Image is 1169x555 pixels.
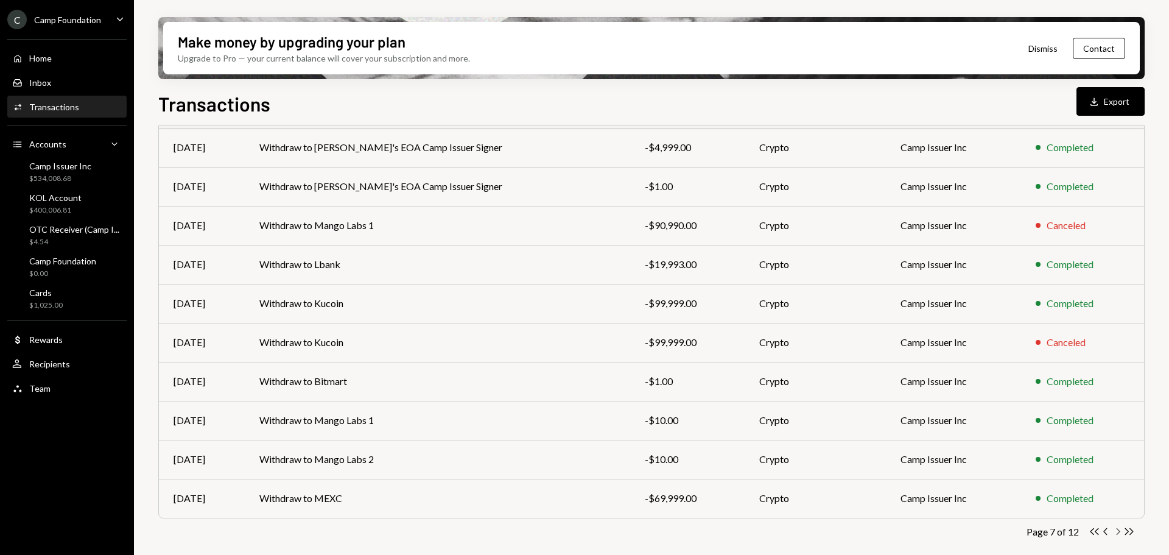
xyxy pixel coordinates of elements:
h1: Transactions [158,91,270,116]
div: Transactions [29,102,79,112]
a: Camp Issuer Inc$534,008.68 [7,157,127,186]
a: Cards$1,025.00 [7,284,127,313]
a: Home [7,47,127,69]
div: Make money by upgrading your plan [178,32,405,52]
div: -$90,990.00 [645,218,730,233]
button: Dismiss [1013,34,1073,63]
td: Camp Issuer Inc [886,245,1021,284]
td: Camp Issuer Inc [886,167,1021,206]
div: [DATE] [174,179,230,194]
div: $400,006.81 [29,205,82,216]
div: [DATE] [174,140,230,155]
div: Rewards [29,334,63,345]
td: Crypto [745,362,886,401]
div: [DATE] [174,257,230,272]
td: Withdraw to [PERSON_NAME]'s EOA Camp Issuer Signer [245,128,630,167]
a: Rewards [7,328,127,350]
div: [DATE] [174,413,230,428]
td: Camp Issuer Inc [886,284,1021,323]
td: Crypto [745,167,886,206]
div: -$1.00 [645,179,730,194]
td: Crypto [745,245,886,284]
div: $1,025.00 [29,300,63,311]
div: -$99,999.00 [645,335,730,350]
a: OTC Receiver (Camp I...$4.54 [7,221,127,250]
div: [DATE] [174,218,230,233]
td: Crypto [745,284,886,323]
td: Crypto [745,323,886,362]
td: Withdraw to Kucoin [245,284,630,323]
div: Completed [1047,413,1094,428]
div: Completed [1047,296,1094,311]
td: Camp Issuer Inc [886,362,1021,401]
div: Completed [1047,452,1094,467]
td: Crypto [745,128,886,167]
td: Withdraw to Mango Labs 2 [245,440,630,479]
div: Completed [1047,491,1094,506]
a: Team [7,377,127,399]
div: Camp Foundation [34,15,101,25]
td: Crypto [745,479,886,518]
td: Camp Issuer Inc [886,206,1021,245]
div: Camp Foundation [29,256,96,266]
td: Crypto [745,206,886,245]
div: -$99,999.00 [645,296,730,311]
div: OTC Receiver (Camp I... [29,224,119,235]
div: $534,008.68 [29,174,91,184]
button: Export [1076,87,1145,116]
div: C [7,10,27,29]
td: Camp Issuer Inc [886,401,1021,440]
div: Camp Issuer Inc [29,161,91,171]
div: Inbox [29,77,51,88]
td: Withdraw to Kucoin [245,323,630,362]
div: Page 7 of 12 [1027,526,1079,537]
td: Withdraw to Mango Labs 1 [245,401,630,440]
div: -$1.00 [645,374,730,389]
td: Withdraw to Lbank [245,245,630,284]
div: Completed [1047,179,1094,194]
div: [DATE] [174,335,230,350]
button: Contact [1073,38,1125,59]
div: Recipients [29,359,70,369]
td: Withdraw to Mango Labs 1 [245,206,630,245]
a: Recipients [7,353,127,375]
a: Accounts [7,133,127,155]
td: Crypto [745,401,886,440]
td: Crypto [745,440,886,479]
a: KOL Account$400,006.81 [7,189,127,218]
div: Cards [29,288,63,298]
td: Withdraw to [PERSON_NAME]'s EOA Camp Issuer Signer [245,167,630,206]
td: Withdraw to Bitmart [245,362,630,401]
td: Withdraw to MEXC [245,479,630,518]
div: -$4,999.00 [645,140,730,155]
div: $4.54 [29,237,119,247]
div: [DATE] [174,374,230,389]
div: Completed [1047,374,1094,389]
div: -$19,993.00 [645,257,730,272]
div: Completed [1047,257,1094,272]
td: Camp Issuer Inc [886,323,1021,362]
div: [DATE] [174,491,230,506]
div: [DATE] [174,296,230,311]
a: Inbox [7,71,127,93]
div: Canceled [1047,335,1086,350]
div: Team [29,383,51,394]
div: $0.00 [29,269,96,279]
div: [DATE] [174,452,230,467]
div: -$10.00 [645,413,730,428]
td: Camp Issuer Inc [886,128,1021,167]
div: Upgrade to Pro — your current balance will cover your subscription and more. [178,52,470,65]
div: KOL Account [29,193,82,203]
div: -$10.00 [645,452,730,467]
div: Completed [1047,140,1094,155]
div: Accounts [29,139,66,149]
td: Camp Issuer Inc [886,479,1021,518]
a: Transactions [7,96,127,118]
div: Home [29,53,52,63]
div: Canceled [1047,218,1086,233]
div: -$69,999.00 [645,491,730,506]
a: Camp Foundation$0.00 [7,252,127,281]
td: Camp Issuer Inc [886,440,1021,479]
